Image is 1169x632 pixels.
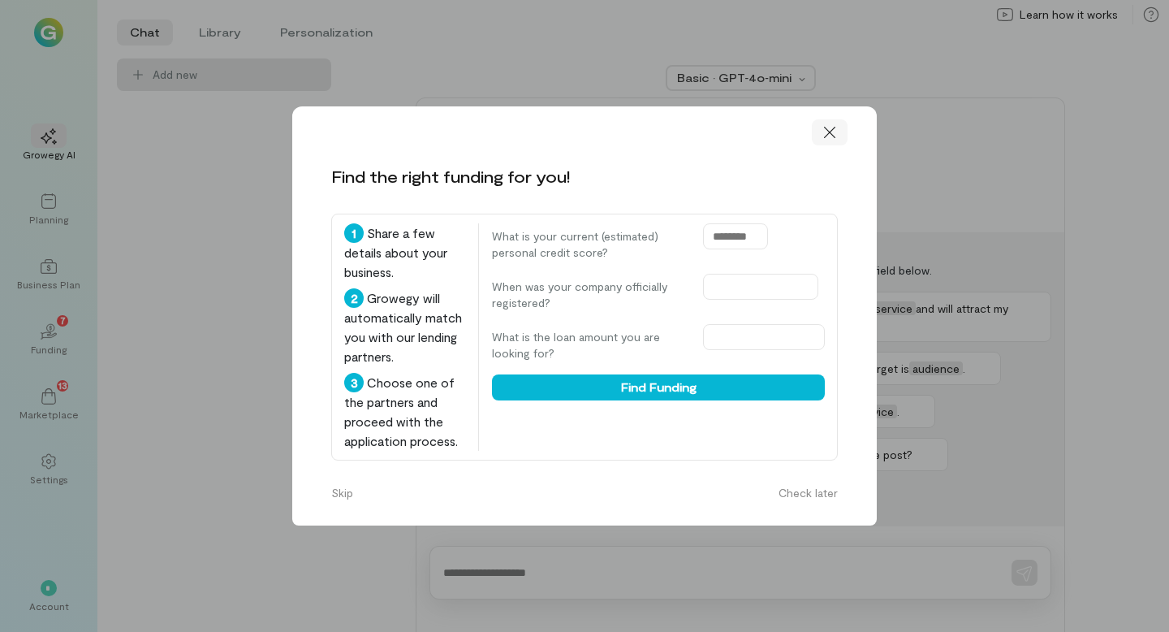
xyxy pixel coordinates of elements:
[344,288,364,308] div: 2
[769,480,848,506] button: Check later
[344,373,465,451] div: Choose one of the partners and proceed with the application process.
[321,480,363,506] button: Skip
[344,288,465,366] div: Growegy will automatically match you with our lending partners.
[331,165,570,188] div: Find the right funding for you!
[492,228,687,261] label: What is your current (estimated) personal credit score?
[492,329,687,361] label: What is the loan amount you are looking for?
[492,279,687,311] label: When was your company officially registered?
[344,223,364,243] div: 1
[344,223,465,282] div: Share a few details about your business.
[344,373,364,392] div: 3
[492,374,825,400] button: Find Funding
